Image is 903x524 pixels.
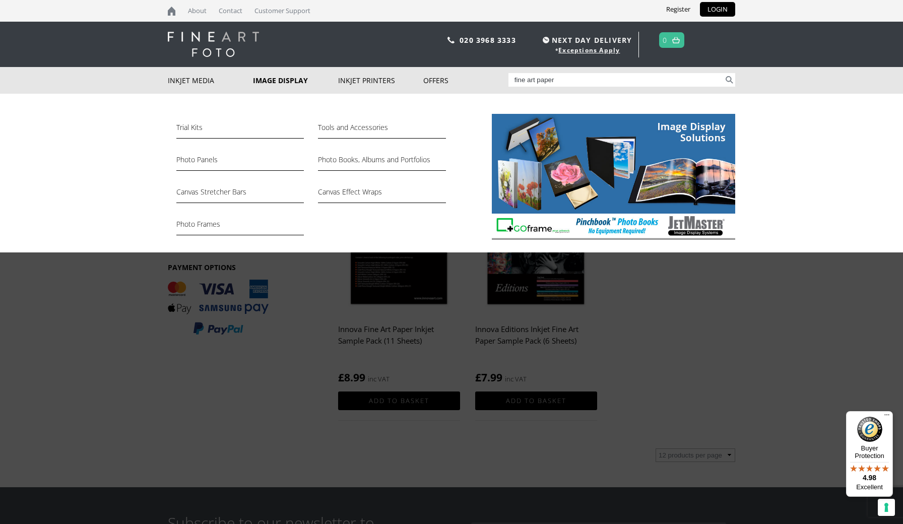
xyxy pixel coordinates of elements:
[318,121,445,139] a: Tools and Accessories
[659,2,698,17] a: Register
[846,483,893,491] p: Excellent
[724,73,735,87] button: Search
[176,121,304,139] a: Trial Kits
[176,186,304,203] a: Canvas Stretcher Bars
[168,67,253,94] a: Inkjet Media
[540,34,632,46] span: NEXT DAY DELIVERY
[423,67,508,94] a: Offers
[857,417,882,442] img: Trusted Shops Trustmark
[168,32,259,57] img: logo-white.svg
[878,499,895,516] button: Your consent preferences for tracking technologies
[338,67,423,94] a: Inkjet Printers
[176,154,304,171] a: Photo Panels
[447,37,455,43] img: phone.svg
[663,33,667,47] a: 0
[253,67,338,94] a: Image Display
[460,35,516,45] a: 020 3968 3333
[863,474,876,482] span: 4.98
[558,46,620,54] a: Exceptions Apply
[492,114,735,240] img: Fine-Art-Foto_Image-Display-Solutions.jpg
[318,186,445,203] a: Canvas Effect Wraps
[881,411,893,423] button: Menu
[846,411,893,497] button: Trusted Shops TrustmarkBuyer Protection4.98Excellent
[672,37,680,43] img: basket.svg
[700,2,735,17] a: LOGIN
[318,154,445,171] a: Photo Books, Albums and Portfolios
[176,218,304,235] a: Photo Frames
[508,73,724,87] input: Search products…
[543,37,549,43] img: time.svg
[846,444,893,460] p: Buyer Protection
